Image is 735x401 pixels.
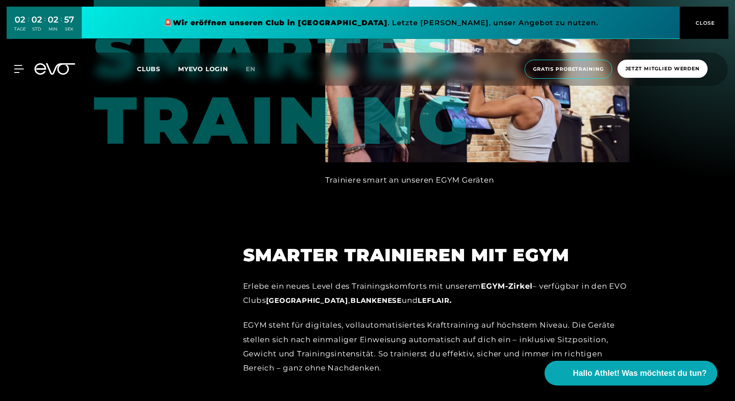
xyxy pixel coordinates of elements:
[693,19,715,27] span: CLOSE
[246,65,255,73] span: en
[14,13,26,26] div: 02
[137,65,178,73] a: Clubs
[615,60,710,79] a: Jetzt Mitglied werden
[178,65,228,73] a: MYEVO LOGIN
[48,26,58,32] div: MIN
[243,279,629,308] div: Erlebe ein neues Level des Trainingskomforts mit unserem – verfügbar in den EVO Clubs , und
[522,60,615,79] a: Gratis Probetraining
[350,296,402,305] a: Blankenese
[625,65,700,73] span: Jetzt Mitglied werden
[64,26,74,32] div: SEK
[533,65,604,73] span: Gratis Probetraining
[31,26,42,32] div: STD
[418,296,449,305] a: LeFlair
[31,13,42,26] div: 02
[680,7,728,39] button: CLOSE
[44,14,46,38] div: :
[61,14,62,38] div: :
[137,65,160,73] span: Clubs
[325,173,629,187] div: Trainiere smart an unseren EGYM Geräten
[481,282,533,290] strong: EGYM-Zirkel
[243,244,629,266] h2: Smarter trainieren mit EGYM
[243,318,629,375] div: EGYM steht für digitales, vollautomatisiertes Krafttraining auf höchstem Niveau. Die Geräte stell...
[28,14,29,38] div: :
[266,296,349,305] a: [GEOGRAPHIC_DATA]
[545,361,717,386] button: Hallo Athlet! Was möchtest du tun?
[418,296,451,305] strong: .
[48,13,58,26] div: 02
[14,26,26,32] div: TAGE
[246,64,266,74] a: en
[64,13,74,26] div: 57
[573,367,707,379] span: Hallo Athlet! Was möchtest du tun?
